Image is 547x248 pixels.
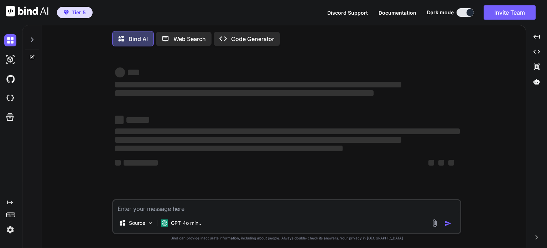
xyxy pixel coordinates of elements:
span: ‌ [124,160,158,166]
img: cloudideIcon [4,92,16,104]
span: Tier 5 [72,9,86,16]
img: darkChat [4,34,16,46]
span: Dark mode [427,9,454,16]
img: attachment [431,219,439,227]
span: ‌ [115,128,460,134]
span: ‌ [115,82,401,87]
span: Discord Support [327,10,368,16]
p: Code Generator [231,35,274,43]
img: GPT-4o mini [161,219,168,227]
span: ‌ [115,116,124,124]
p: Web Search [173,35,206,43]
span: ‌ [126,117,149,123]
span: ‌ [428,160,434,166]
p: Source [129,219,145,227]
img: icon [444,220,452,227]
img: githubDark [4,73,16,85]
span: ‌ [448,160,454,166]
span: ‌ [438,160,444,166]
span: ‌ [128,70,139,75]
button: Invite Team [484,5,536,20]
img: darkAi-studio [4,54,16,66]
img: Bind AI [6,6,48,16]
button: premiumTier 5 [57,7,93,18]
span: Documentation [379,10,416,16]
img: settings [4,224,16,236]
span: ‌ [115,160,121,166]
p: GPT-4o min.. [171,219,201,227]
p: Bind AI [129,35,148,43]
span: ‌ [115,137,401,143]
p: Bind can provide inaccurate information, including about people. Always double-check its answers.... [112,236,461,241]
span: ‌ [115,67,125,77]
span: ‌ [115,146,343,151]
button: Discord Support [327,9,368,16]
img: premium [64,10,69,15]
span: ‌ [115,90,374,96]
button: Documentation [379,9,416,16]
img: Pick Models [147,220,153,226]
